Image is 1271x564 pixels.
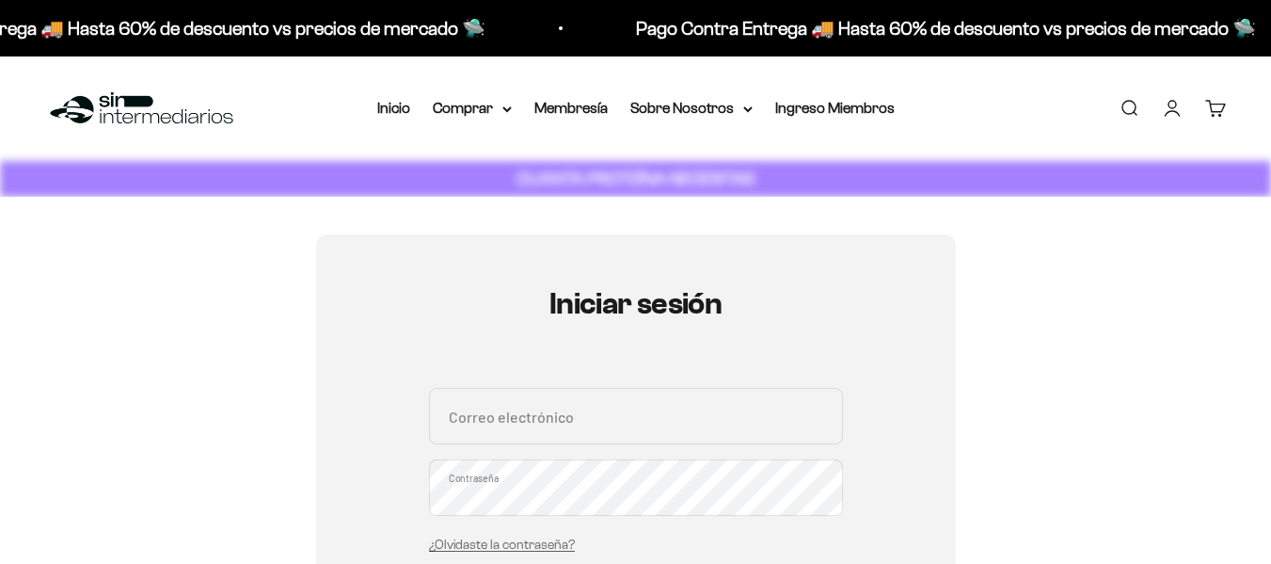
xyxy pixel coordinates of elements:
[377,100,410,116] a: Inicio
[634,13,1254,43] p: Pago Contra Entrega 🚚 Hasta 60% de descuento vs precios de mercado 🛸
[775,100,895,116] a: Ingreso Miembros
[630,96,753,121] summary: Sobre Nosotros
[429,538,575,552] a: ¿Olvidaste la contraseña?
[534,100,608,116] a: Membresía
[516,169,755,188] strong: CUANTA PROTEÍNA NECESITAS
[429,287,843,320] h1: Iniciar sesión
[433,96,512,121] summary: Comprar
